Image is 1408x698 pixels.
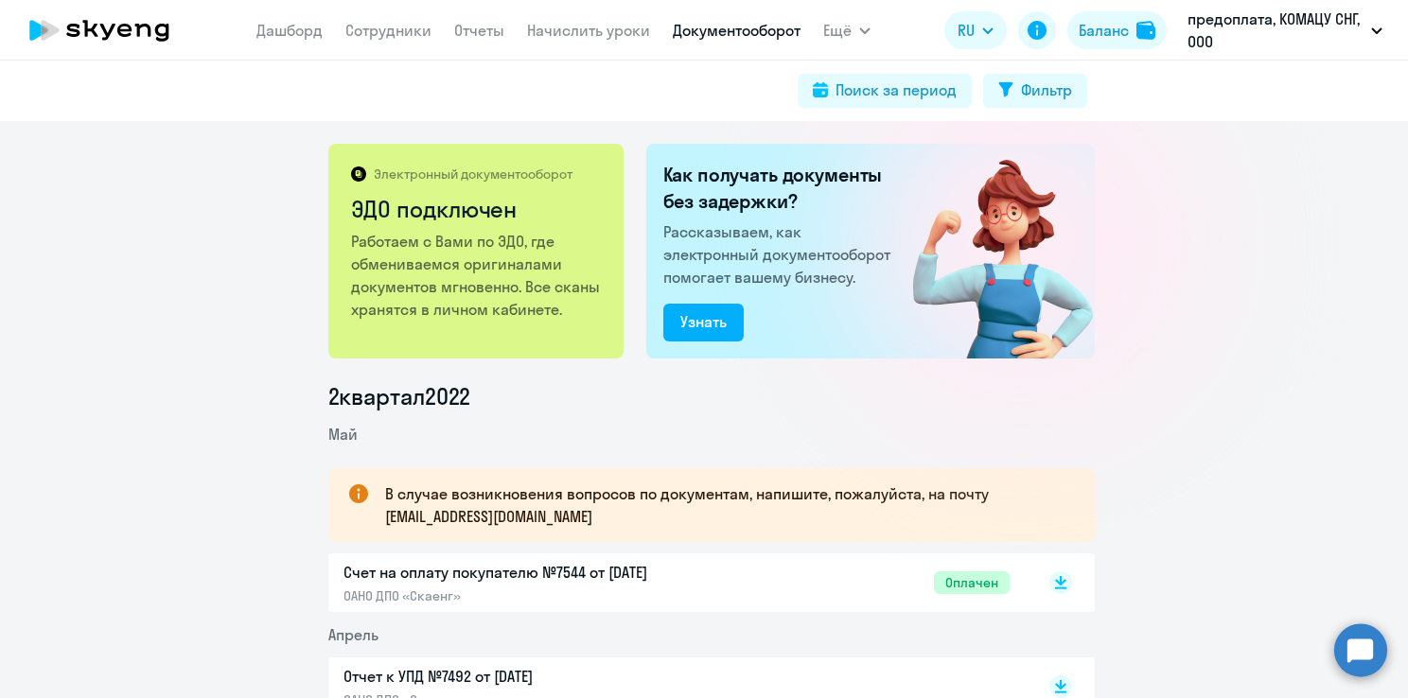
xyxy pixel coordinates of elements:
[663,220,898,288] p: Рассказываем, как электронный документооборот помогает вашему бизнесу.
[983,74,1087,108] button: Фильтр
[882,144,1095,358] img: connected
[663,304,744,341] button: Узнать
[343,561,741,584] p: Счет на оплату покупателю №7544 от [DATE]
[673,21,801,40] a: Документооборот
[256,21,323,40] a: Дашборд
[944,11,1007,49] button: RU
[1021,79,1072,101] div: Фильтр
[1079,19,1129,42] div: Баланс
[1067,11,1167,49] button: Балансbalance
[343,665,741,688] p: Отчет к УПД №7492 от [DATE]
[345,21,431,40] a: Сотрудники
[328,381,1095,411] li: 2 квартал 2022
[385,482,1061,528] p: В случае возникновения вопросов по документам, напишите, пожалуйста, на почту [EMAIL_ADDRESS][DOM...
[663,162,898,215] h2: Как получать документы без задержки?
[343,561,1010,604] a: Счет на оплату покупателю №7544 от [DATE]ОАНО ДПО «Скаенг»Оплачен
[836,79,957,101] div: Поиск за период
[1188,8,1364,53] p: предоплата, КОМАЦУ СНГ, ООО
[351,230,604,321] p: Работаем с Вами по ЭДО, где обмениваемся оригиналами документов мгновенно. Все сканы хранятся в л...
[798,74,972,108] button: Поиск за период
[328,425,358,444] span: Май
[958,19,975,42] span: RU
[374,166,572,183] p: Электронный документооборот
[351,194,604,224] h2: ЭДО подключен
[454,21,504,40] a: Отчеты
[823,11,871,49] button: Ещё
[680,310,727,333] div: Узнать
[328,625,378,644] span: Апрель
[1178,8,1392,53] button: предоплата, КОМАЦУ СНГ, ООО
[1136,21,1155,40] img: balance
[823,19,852,42] span: Ещё
[343,587,741,604] p: ОАНО ДПО «Скаенг»
[527,21,650,40] a: Начислить уроки
[934,571,1010,594] span: Оплачен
